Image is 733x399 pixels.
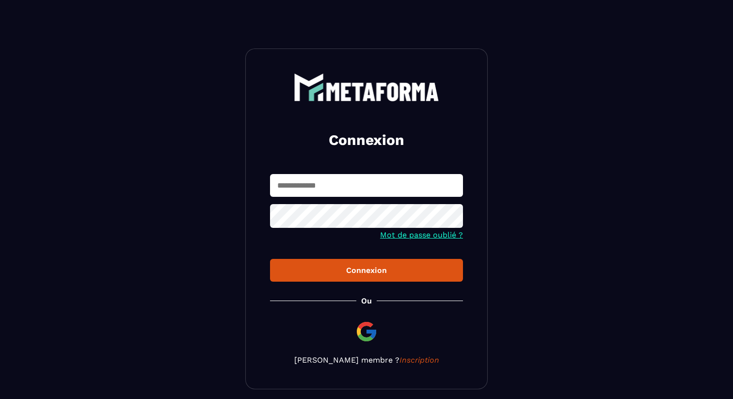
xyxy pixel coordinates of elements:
a: Mot de passe oublié ? [380,230,463,239]
p: [PERSON_NAME] membre ? [270,355,463,365]
img: logo [294,73,439,101]
a: Inscription [399,355,439,365]
p: Ou [361,296,372,305]
img: google [355,320,378,343]
h2: Connexion [282,130,451,150]
div: Connexion [278,266,455,275]
button: Connexion [270,259,463,282]
a: logo [270,73,463,101]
